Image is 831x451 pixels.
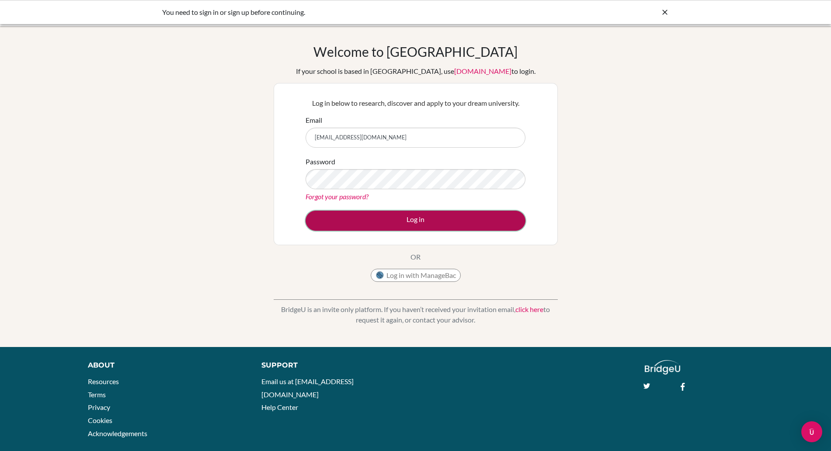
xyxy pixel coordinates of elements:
[296,66,535,76] div: If your school is based in [GEOGRAPHIC_DATA], use to login.
[88,360,242,371] div: About
[162,7,538,17] div: You need to sign in or sign up before continuing.
[88,429,147,437] a: Acknowledgements
[313,44,518,59] h1: Welcome to [GEOGRAPHIC_DATA]
[306,211,525,231] button: Log in
[306,115,322,125] label: Email
[371,269,461,282] button: Log in with ManageBac
[88,390,106,399] a: Terms
[410,252,421,262] p: OR
[261,360,405,371] div: Support
[801,421,822,442] div: Open Intercom Messenger
[454,67,511,75] a: [DOMAIN_NAME]
[306,192,369,201] a: Forgot your password?
[274,304,558,325] p: BridgeU is an invite only platform. If you haven’t received your invitation email, to request it ...
[515,305,543,313] a: click here
[261,403,298,411] a: Help Center
[261,377,354,399] a: Email us at [EMAIL_ADDRESS][DOMAIN_NAME]
[306,156,335,167] label: Password
[88,416,112,424] a: Cookies
[88,377,119,385] a: Resources
[88,403,110,411] a: Privacy
[645,360,680,375] img: logo_white@2x-f4f0deed5e89b7ecb1c2cc34c3e3d731f90f0f143d5ea2071677605dd97b5244.png
[306,98,525,108] p: Log in below to research, discover and apply to your dream university.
